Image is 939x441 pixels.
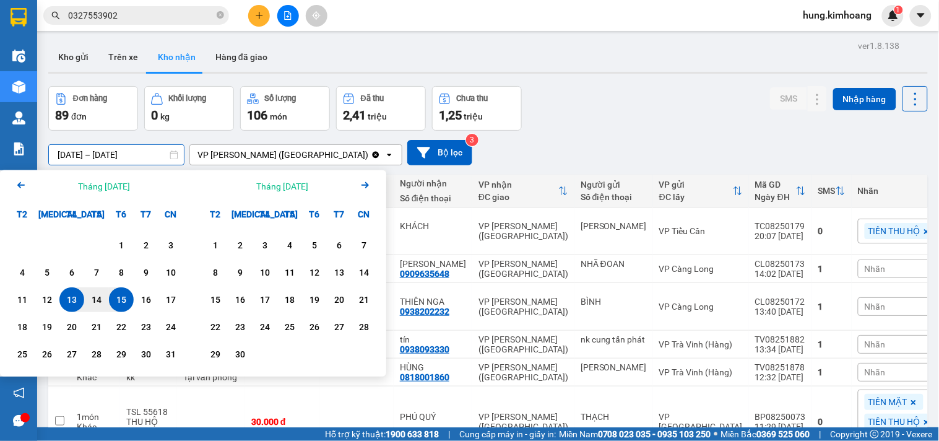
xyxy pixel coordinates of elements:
div: 2 [137,238,155,253]
span: 89 [55,108,69,123]
button: Bộ lọc [407,140,472,165]
div: BP08250073 [755,412,806,422]
div: Choose Chủ Nhật, tháng 08 31 2025. It's available. [158,342,183,367]
div: Đơn hàng [73,94,107,103]
div: 29 [207,347,224,362]
span: plus [255,11,264,20]
div: Choose Thứ Năm, tháng 09 18 2025. It's available. [277,287,302,312]
div: NGUYỄN CHÍ TẠO [581,221,647,231]
div: Choose Thứ Năm, tháng 08 14 2025. It's available. [84,287,109,312]
span: kg [160,111,170,121]
div: Choose Chủ Nhật, tháng 09 21 2025. It's available. [352,287,376,312]
div: 20:07 [DATE] [755,231,806,241]
div: T5 [84,202,109,227]
div: 31 [162,347,180,362]
div: 0938202232 [400,307,449,317]
div: 20 [331,292,348,307]
span: đơn [71,111,87,121]
div: 8 [207,265,224,280]
div: 24 [162,320,180,334]
span: 1,25 [439,108,462,123]
div: 13 [63,292,80,307]
div: Choose Thứ Hai, tháng 09 22 2025. It's available. [203,315,228,339]
span: 0 [151,108,158,123]
div: Choose Thứ Ba, tháng 08 26 2025. It's available. [35,342,59,367]
div: 0 [818,226,846,236]
span: TIỀN THU HỘ [868,225,920,237]
span: Hỗ trợ kỹ thuật: [325,427,439,441]
div: Số điện thoại [400,193,466,203]
div: Choose Thứ Tư, tháng 09 17 2025. It's available. [253,287,277,312]
div: 13:34 [DATE] [755,344,806,354]
div: PHÚ QUÝ [400,412,466,422]
div: 16 [232,292,249,307]
div: Choose Thứ Ba, tháng 09 23 2025. It's available. [228,315,253,339]
div: Ngày ĐH [755,192,796,202]
div: 23 [137,320,155,334]
div: T6 [109,202,134,227]
div: THẠCH [581,412,647,422]
div: Choose Thứ Bảy, tháng 08 9 2025. It's available. [134,260,158,285]
span: triệu [368,111,387,121]
div: Choose Thứ Sáu, tháng 09 5 2025. It's available. [302,233,327,258]
div: 17 [256,292,274,307]
th: Toggle SortBy [749,175,812,207]
strong: BIÊN NHẬN GỬI HÀNG [41,7,144,19]
span: file-add [283,11,292,20]
div: 3 [162,238,180,253]
div: 1 món [77,412,114,422]
div: T4 [253,202,277,227]
div: Choose Thứ Ba, tháng 08 5 2025. It's available. [35,260,59,285]
div: Choose Chủ Nhật, tháng 08 24 2025. It's available. [158,315,183,339]
div: VP [PERSON_NAME] ([GEOGRAPHIC_DATA]) [478,221,568,241]
button: Kho gửi [48,42,98,72]
div: VP [PERSON_NAME] ([GEOGRAPHIC_DATA]) [478,412,568,432]
div: 11 [14,292,31,307]
div: VP [PERSON_NAME] ([GEOGRAPHIC_DATA]) [478,297,568,317]
div: 30 [232,347,249,362]
button: Trên xe [98,42,148,72]
div: Tháng [DATE] [78,180,130,193]
div: VP Trà Vinh (Hàng) [659,339,743,349]
div: 20 [63,320,80,334]
div: Choose Thứ Bảy, tháng 08 23 2025. It's available. [134,315,158,339]
button: Đã thu2,41 triệu [336,86,426,131]
div: VP gửi [659,180,733,190]
div: Choose Thứ Năm, tháng 08 7 2025. It's available. [84,260,109,285]
th: Toggle SortBy [472,175,574,207]
div: TV08251882 [755,334,806,344]
div: Choose Thứ Hai, tháng 09 1 2025. It's available. [203,233,228,258]
div: 2 [232,238,249,253]
div: Đã thu [361,94,384,103]
div: KHÁCH [400,221,466,231]
div: 1 [818,367,846,377]
div: ĐC giao [478,192,558,202]
div: Choose Thứ Hai, tháng 08 25 2025. It's available. [10,342,35,367]
div: Choose Chủ Nhật, tháng 09 28 2025. It's available. [352,315,376,339]
div: Choose Chủ Nhật, tháng 09 7 2025. It's available. [352,233,376,258]
div: Choose Chủ Nhật, tháng 08 10 2025. It's available. [158,260,183,285]
div: 13 [331,265,348,280]
button: Hàng đã giao [206,42,277,72]
div: VP Càng Long [659,302,743,312]
input: Tìm tên, số ĐT hoặc mã đơn [68,9,214,22]
span: Miền Nam [559,427,711,441]
div: ver 1.8.138 [859,39,900,53]
span: GIAO: [5,81,82,92]
div: Choose Thứ Ba, tháng 08 12 2025. It's available. [35,287,59,312]
div: VP [PERSON_NAME] ([GEOGRAPHIC_DATA]) [478,334,568,354]
span: món [270,111,287,121]
span: VP Tiểu Cần [35,53,89,65]
button: plus [248,5,270,27]
span: notification [13,387,25,399]
span: VP [PERSON_NAME] ([GEOGRAPHIC_DATA]) - [5,24,115,48]
input: Selected VP Trần Phú (Hàng). [370,149,371,161]
div: 12:32 [DATE] [755,372,806,382]
div: 9 [137,265,155,280]
div: Choose Thứ Ba, tháng 09 16 2025. It's available. [228,287,253,312]
div: TC08250179 [755,221,806,231]
div: T2 [10,202,35,227]
div: Khác [77,422,114,432]
span: 0336232479 - [5,67,141,79]
div: NHÃ ĐOAN [581,259,647,269]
